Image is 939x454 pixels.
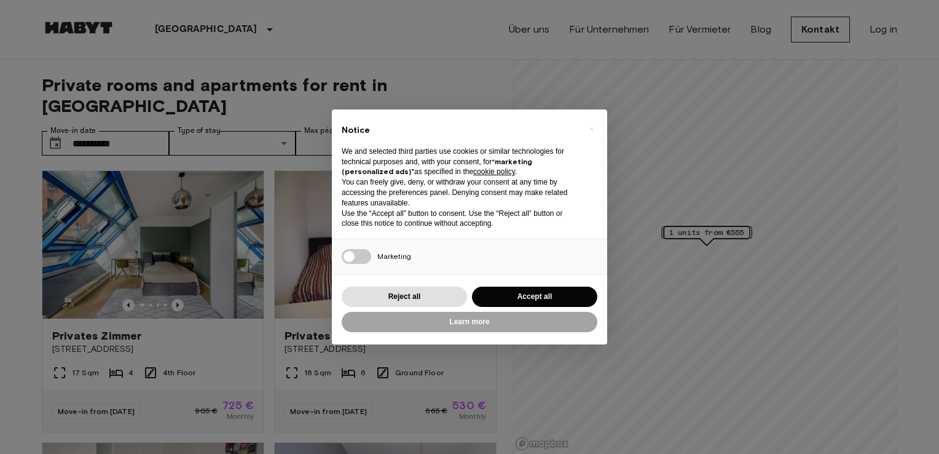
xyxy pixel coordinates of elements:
p: Use the “Accept all” button to consent. Use the “Reject all” button or close this notice to conti... [342,209,578,229]
button: Close this notice [581,119,601,139]
a: cookie policy [473,167,515,176]
button: Accept all [472,287,597,307]
p: You can freely give, deny, or withdraw your consent at any time by accessing the preferences pane... [342,177,578,208]
span: × [589,122,594,137]
h2: Notice [342,124,578,137]
span: Marketing [377,252,411,261]
strong: “marketing (personalized ads)” [342,157,532,177]
button: Learn more [342,312,597,332]
button: Reject all [342,287,467,307]
p: We and selected third parties use cookies or similar technologies for technical purposes and, wit... [342,146,578,177]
